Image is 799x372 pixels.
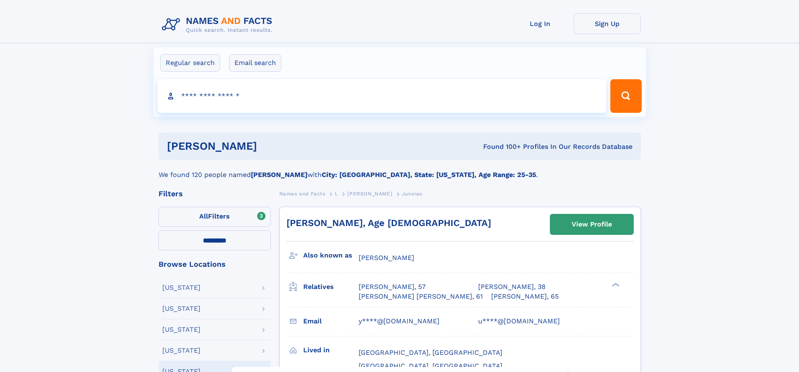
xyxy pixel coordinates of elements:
[359,362,502,370] span: [GEOGRAPHIC_DATA], [GEOGRAPHIC_DATA]
[359,292,483,301] a: [PERSON_NAME] [PERSON_NAME], 61
[303,280,359,294] h3: Relatives
[199,212,208,220] span: All
[162,305,200,312] div: [US_STATE]
[162,326,200,333] div: [US_STATE]
[402,191,422,197] span: Junxiao
[491,292,559,301] a: [PERSON_NAME], 65
[478,282,546,291] a: [PERSON_NAME], 38
[359,254,414,262] span: [PERSON_NAME]
[359,349,502,356] span: [GEOGRAPHIC_DATA], [GEOGRAPHIC_DATA]
[159,260,271,268] div: Browse Locations
[507,13,574,34] a: Log In
[303,343,359,357] h3: Lived in
[572,215,612,234] div: View Profile
[303,314,359,328] h3: Email
[251,171,307,179] b: [PERSON_NAME]
[159,160,641,180] div: We found 120 people named with .
[574,13,641,34] a: Sign Up
[159,190,271,198] div: Filters
[158,79,607,113] input: search input
[160,54,220,72] label: Regular search
[335,188,338,199] a: L
[322,171,536,179] b: City: [GEOGRAPHIC_DATA], State: [US_STATE], Age Range: 25-35
[279,188,325,199] a: Names and Facts
[167,141,370,151] h1: [PERSON_NAME]
[359,282,426,291] a: [PERSON_NAME], 57
[159,13,279,36] img: Logo Names and Facts
[347,191,392,197] span: [PERSON_NAME]
[610,282,620,288] div: ❯
[370,142,632,151] div: Found 100+ Profiles In Our Records Database
[229,54,281,72] label: Email search
[159,207,271,227] label: Filters
[162,347,200,354] div: [US_STATE]
[610,79,641,113] button: Search Button
[162,284,200,291] div: [US_STATE]
[335,191,338,197] span: L
[550,214,633,234] a: View Profile
[286,218,491,228] a: [PERSON_NAME], Age [DEMOGRAPHIC_DATA]
[303,248,359,263] h3: Also known as
[347,188,392,199] a: [PERSON_NAME]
